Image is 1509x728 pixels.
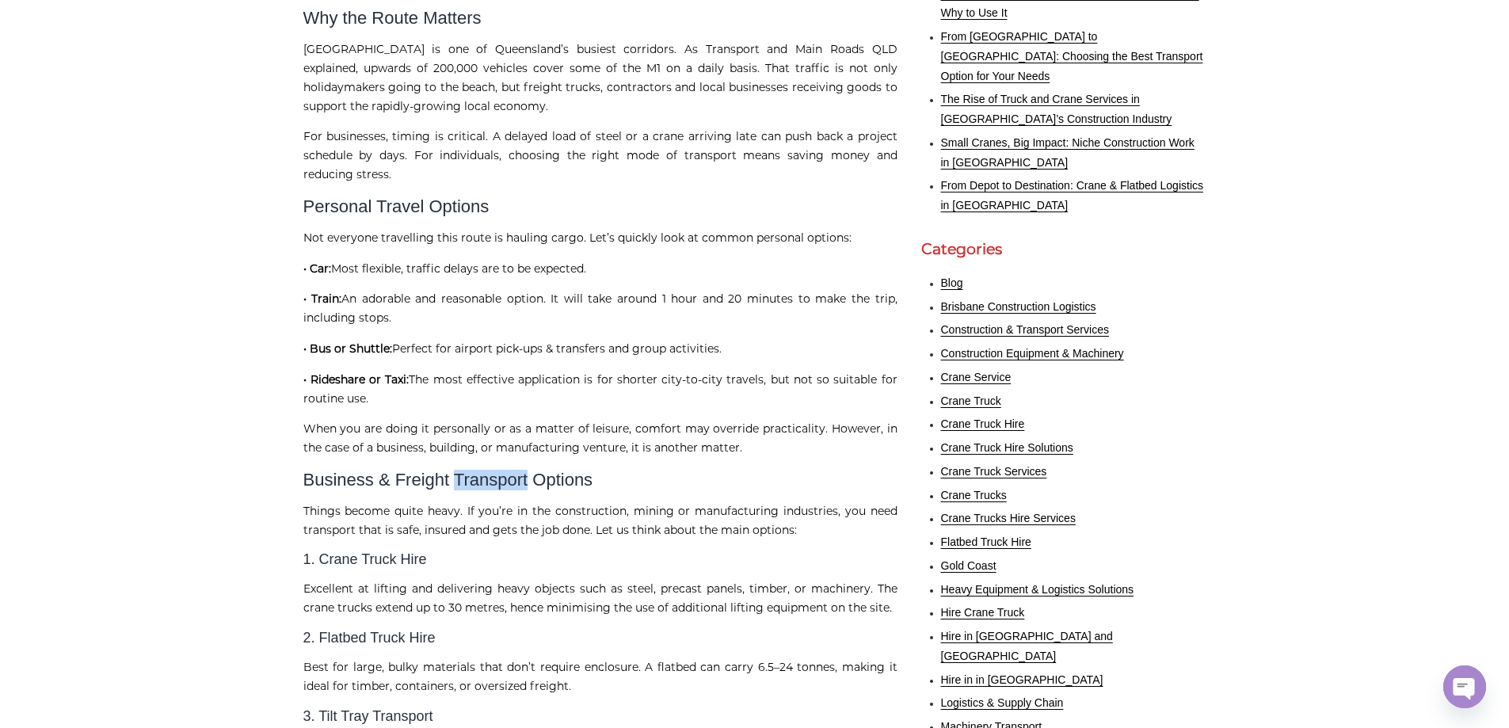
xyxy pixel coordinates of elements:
[941,30,1203,82] a: From [GEOGRAPHIC_DATA] to [GEOGRAPHIC_DATA]: Choosing the Best Transport Option for Your Needs
[941,300,1096,313] a: Brisbane Construction Logistics
[303,340,897,359] p: Perfect for airport pick-ups & transfers and group activities.
[303,290,897,328] p: An adorable and reasonable option. It will take around 1 hour and 20 minutes to make the trip, in...
[303,580,897,618] p: Excellent at lifting and delivering heavy objects such as steel, precast panels, timber, or machi...
[941,630,1113,662] a: Hire in [GEOGRAPHIC_DATA] and [GEOGRAPHIC_DATA]
[941,93,1172,125] a: The Rise of Truck and Crane Services in [GEOGRAPHIC_DATA]’s Construction Industry
[303,8,897,29] h2: Why the Route Matters
[303,630,897,646] h3: 2. Flatbed Truck Hire
[303,341,392,356] strong: • Bus or Shuttle:
[941,465,1047,478] a: Crane Truck Services
[303,40,897,116] p: [GEOGRAPHIC_DATA] is one of Queensland’s busiest corridors. As Transport and Main Roads QLD expla...
[941,583,1134,596] a: Heavy Equipment & Logistics Solutions
[941,536,1031,548] a: Flatbed Truck Hire
[303,196,897,217] h2: Personal Travel Options
[303,292,342,306] strong: • Train:
[941,323,1109,336] a: Construction & Transport Services
[921,240,1206,258] h2: Categories
[941,347,1124,360] a: Construction Equipment & Machinery
[941,606,1025,619] a: Hire Crane Truck
[303,128,897,184] p: For businesses, timing is critical. A delayed load of steel or a crane arriving late can push bac...
[303,502,897,540] p: Things become quite heavy. If you’re in the construction, mining or manufacturing industries, you...
[303,708,897,725] h3: 3. Tilt Tray Transport
[941,394,1001,407] a: Crane Truck
[941,276,963,289] a: Blog
[303,229,897,248] p: Not everyone travelling this route is hauling cargo. Let’s quickly look at common personal options:
[941,489,1007,501] a: Crane Trucks
[303,420,897,458] p: When you are doing it personally or as a matter of leisure, comfort may override practicality. Ho...
[941,512,1076,524] a: Crane Trucks Hire Services
[941,179,1204,212] a: From Depot to Destination: Crane & Flatbed Logistics in [GEOGRAPHIC_DATA]
[303,372,410,387] strong: • Rideshare or Taxi:
[941,371,1012,383] a: Crane Service
[303,658,897,696] p: Best for large, bulky materials that don’t require enclosure. A flatbed can carry 6.5–24 tonnes, ...
[303,260,897,279] p: Most flexible, traffic delays are to be expected.
[941,417,1025,430] a: Crane Truck Hire
[303,261,331,276] strong: • Car:
[941,673,1103,686] a: Hire in in [GEOGRAPHIC_DATA]
[941,696,1064,709] a: Logistics & Supply Chain
[303,371,897,409] p: The most effective application is for shorter city-to-city travels, but not so suitable for routi...
[303,470,897,490] h2: Business & Freight Transport Options
[303,551,897,568] h3: 1. Crane Truck Hire
[941,559,996,572] a: Gold Coast
[941,441,1073,454] a: Crane Truck Hire Solutions
[941,136,1195,169] a: Small Cranes, Big Impact: Niche Construction Work in [GEOGRAPHIC_DATA]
